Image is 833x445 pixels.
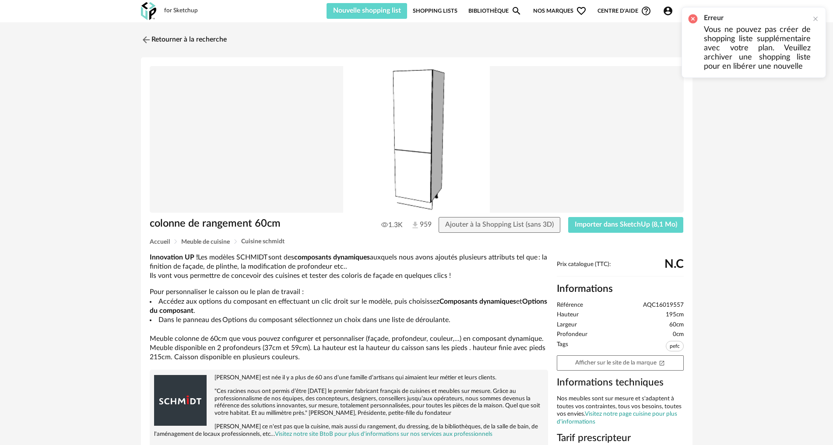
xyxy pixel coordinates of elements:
[411,220,422,230] span: 959
[150,253,548,281] p: Les modèles SCHMIDT sont des auxquels nous avons ajoutés plusieurs attributs tel que : la finitio...
[643,301,684,309] span: AQC16019557
[533,3,587,19] span: Nos marques
[557,376,684,389] h3: Informations techniques
[150,297,548,316] li: Accédez aux options du composant en effectuant un clic droit sur le modèle, puis choisissez et .
[511,6,522,16] span: Magnify icon
[598,6,651,16] span: Centre d'aideHelp Circle Outline icon
[669,321,684,329] span: 60cm
[150,66,684,213] img: Product pack shot
[568,217,684,233] button: Importer dans SketchUp (8,1 Mo)
[150,315,548,325] li: Dans le panneau des Options du composant sélectionnez un choix dans une liste de déroulante.
[557,301,583,309] span: Référence
[557,261,684,277] div: Prix catalogue (TTC):
[154,374,544,382] p: [PERSON_NAME] est née il y a plus de 60 ans d’une famille d’artisans qui aimaient leur métier et ...
[663,6,673,16] span: Account Circle icon
[557,395,684,426] div: Nos meubles sont sur mesure et s'adaptent à toutes vos contraintes, tous vos besoins, toutes vos ...
[150,253,548,362] div: Pour personnaliser le caisson ou le plan de travail : Meuble colonne de 60cm que vous pouvez conf...
[557,411,677,425] a: Visitez notre page cuisine pour plus d'informations
[557,321,577,329] span: Largeur
[683,6,692,16] img: fr
[154,423,544,438] p: [PERSON_NAME] ce n'est pas que la cuisine, mais aussi du rangement, du dressing, de la bibliothèq...
[150,217,367,231] h1: colonne de rangement 60cm
[150,298,548,314] b: Options du composant
[663,6,677,16] span: Account Circle icon
[141,2,156,20] img: OXP
[557,331,587,339] span: Profondeur
[445,221,554,228] span: Ajouter à la Shopping List (sans 3D)
[557,311,579,319] span: Hauteur
[381,221,403,229] span: 1.3K
[154,388,544,417] p: "Ces racines nous ont permis d’être [DATE] le premier fabricant français de cuisines et meubles s...
[666,341,684,351] span: pefc
[557,283,684,295] h2: Informations
[275,431,492,437] a: Visitez notre site BtoB pour plus d'informations sur nos services aux professionnels
[664,261,684,268] span: N.C
[141,30,227,49] a: Retourner à la recherche
[557,341,568,354] span: Tags
[150,239,170,245] span: Accueil
[141,35,151,45] img: svg+xml;base64,PHN2ZyB3aWR0aD0iMjQiIGhlaWdodD0iMjQiIHZpZXdCb3g9IjAgMCAyNCAyNCIgZmlsbD0ibm9uZSIgeG...
[575,221,677,228] span: Importer dans SketchUp (8,1 Mo)
[659,359,665,365] span: Open In New icon
[704,14,811,23] h2: Erreur
[439,298,516,305] b: Composants dynamiques
[576,6,587,16] span: Heart Outline icon
[164,7,198,15] div: for Sketchup
[641,6,651,16] span: Help Circle Outline icon
[150,238,684,245] div: Breadcrumb
[468,3,522,19] a: BibliothèqueMagnify icon
[704,25,811,71] p: Vous ne pouvez pas créer de shopping liste supplémentaire avec votre plan. Veuillez archiver une ...
[333,7,401,14] span: Nouvelle shopping list
[327,3,408,19] button: Nouvelle shopping list
[154,374,207,427] img: brand logo
[673,331,684,339] span: 0cm
[557,432,684,445] h3: Tarif prescripteur
[411,221,420,230] img: Téléchargements
[150,254,198,261] b: Innovation UP !
[181,239,230,245] span: Meuble de cuisine
[294,254,370,261] b: composants dynamiques
[666,311,684,319] span: 195cm
[439,217,560,233] button: Ajouter à la Shopping List (sans 3D)
[557,355,684,371] a: Afficher sur le site de la marqueOpen In New icon
[413,3,457,19] a: Shopping Lists
[241,238,285,245] span: Cuisine schmidt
